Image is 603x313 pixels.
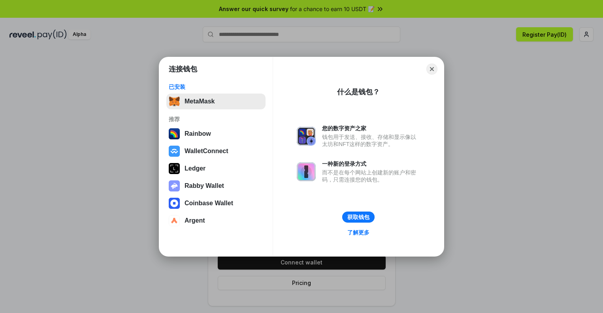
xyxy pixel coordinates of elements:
div: Rainbow [185,130,211,137]
button: 获取钱包 [342,212,375,223]
img: svg+xml,%3Csvg%20xmlns%3D%22http%3A%2F%2Fwww.w3.org%2F2000%2Fsvg%22%20fill%3D%22none%22%20viewBox... [169,180,180,191]
div: 一种新的登录方式 [322,160,420,167]
button: Close [426,64,437,75]
img: svg+xml,%3Csvg%20xmlns%3D%22http%3A%2F%2Fwww.w3.org%2F2000%2Fsvg%22%20fill%3D%22none%22%20viewBox... [297,162,316,181]
button: WalletConnect [166,143,266,159]
button: Rainbow [166,126,266,142]
img: svg+xml,%3Csvg%20width%3D%22120%22%20height%3D%22120%22%20viewBox%3D%220%200%20120%20120%22%20fil... [169,128,180,139]
div: 获取钱包 [347,214,369,221]
div: 而不是在每个网站上创建新的账户和密码，只需连接您的钱包。 [322,169,420,183]
button: Argent [166,213,266,229]
div: 什么是钱包？ [337,87,380,97]
div: Ledger [185,165,205,172]
div: Coinbase Wallet [185,200,233,207]
a: 了解更多 [343,227,374,238]
img: svg+xml,%3Csvg%20width%3D%2228%22%20height%3D%2228%22%20viewBox%3D%220%200%2028%2028%22%20fill%3D... [169,215,180,226]
img: svg+xml,%3Csvg%20fill%3D%22none%22%20height%3D%2233%22%20viewBox%3D%220%200%2035%2033%22%20width%... [169,96,180,107]
div: 已安装 [169,83,263,90]
button: Coinbase Wallet [166,195,266,211]
button: Ledger [166,161,266,176]
img: svg+xml,%3Csvg%20xmlns%3D%22http%3A%2F%2Fwww.w3.org%2F2000%2Fsvg%22%20width%3D%2228%22%20height%3... [169,163,180,174]
div: 钱包用于发送、接收、存储和显示像以太坊和NFT这样的数字资产。 [322,133,420,148]
h1: 连接钱包 [169,64,197,74]
button: Rabby Wallet [166,178,266,194]
img: svg+xml,%3Csvg%20width%3D%2228%22%20height%3D%2228%22%20viewBox%3D%220%200%2028%2028%22%20fill%3D... [169,198,180,209]
div: Rabby Wallet [185,182,224,189]
img: svg+xml,%3Csvg%20xmlns%3D%22http%3A%2F%2Fwww.w3.org%2F2000%2Fsvg%22%20fill%3D%22none%22%20viewBox... [297,127,316,146]
button: MetaMask [166,94,266,109]
div: 您的数字资产之家 [322,125,420,132]
div: Argent [185,217,205,224]
div: MetaMask [185,98,215,105]
div: 了解更多 [347,229,369,236]
div: WalletConnect [185,148,228,155]
img: svg+xml,%3Csvg%20width%3D%2228%22%20height%3D%2228%22%20viewBox%3D%220%200%2028%2028%22%20fill%3D... [169,146,180,157]
div: 推荐 [169,116,263,123]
